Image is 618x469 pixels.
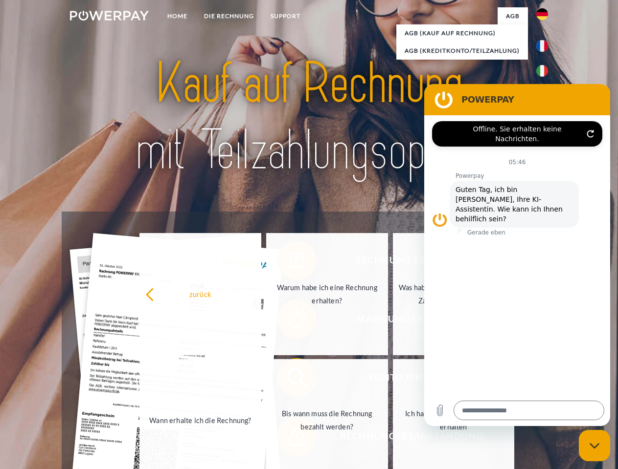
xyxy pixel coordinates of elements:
div: Ich habe nur eine Teillieferung erhalten [399,407,509,433]
a: AGB (Kauf auf Rechnung) [396,24,528,42]
div: Was habe ich noch offen, ist meine Zahlung eingegangen? [399,281,509,307]
div: Warum habe ich eine Rechnung erhalten? [272,281,382,307]
div: zurück [145,287,255,300]
a: Was habe ich noch offen, ist meine Zahlung eingegangen? [393,233,515,355]
iframe: Messaging-Fenster [424,84,610,426]
img: title-powerpay_de.svg [93,47,525,187]
img: de [536,8,548,20]
img: it [536,65,548,77]
div: Wann erhalte ich die Rechnung? [145,413,255,426]
a: Home [159,7,196,25]
a: DIE RECHNUNG [196,7,262,25]
a: agb [498,7,528,25]
div: Bis wann muss die Rechnung bezahlt werden? [272,407,382,433]
img: logo-powerpay-white.svg [70,11,149,21]
a: SUPPORT [262,7,309,25]
a: AGB (Kreditkonto/Teilzahlung) [396,42,528,60]
iframe: Schaltfläche zum Öffnen des Messaging-Fensters; Konversation läuft [579,430,610,461]
img: fr [536,40,548,52]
